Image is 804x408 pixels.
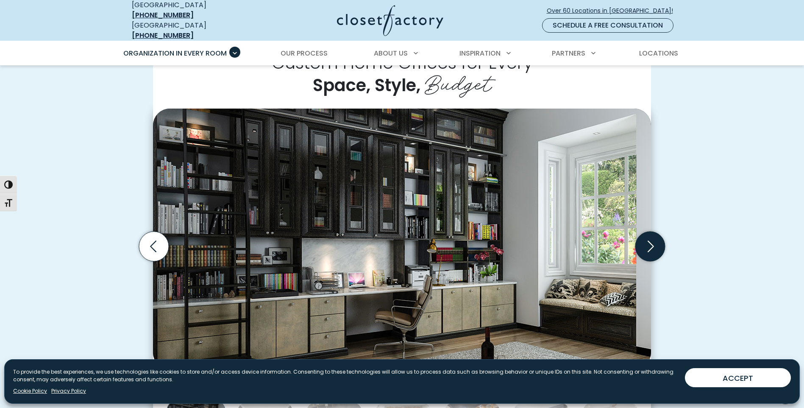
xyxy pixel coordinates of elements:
[13,368,678,383] p: To provide the best experiences, we use technologies like cookies to store and/or access device i...
[281,48,328,58] span: Our Process
[132,31,194,40] a: [PHONE_NUMBER]
[13,387,47,395] a: Cookie Policy
[459,48,501,58] span: Inspiration
[374,48,408,58] span: About Us
[153,109,651,369] img: Home office wall unit with rolling ladder, glass panel doors, and integrated LED lighting.
[552,48,585,58] span: Partners
[51,387,86,395] a: Privacy Policy
[685,368,791,387] button: ACCEPT
[547,6,680,15] span: Over 60 Locations in [GEOGRAPHIC_DATA]!
[313,73,420,97] span: Space, Style,
[132,20,255,41] div: [GEOGRAPHIC_DATA]
[425,64,492,98] span: Budget
[337,5,443,36] img: Closet Factory Logo
[639,48,678,58] span: Locations
[546,3,680,18] a: Over 60 Locations in [GEOGRAPHIC_DATA]!
[136,228,172,265] button: Previous slide
[123,48,227,58] span: Organization in Every Room
[542,18,673,33] a: Schedule a Free Consultation
[117,42,687,65] nav: Primary Menu
[632,228,668,265] button: Next slide
[132,10,194,20] a: [PHONE_NUMBER]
